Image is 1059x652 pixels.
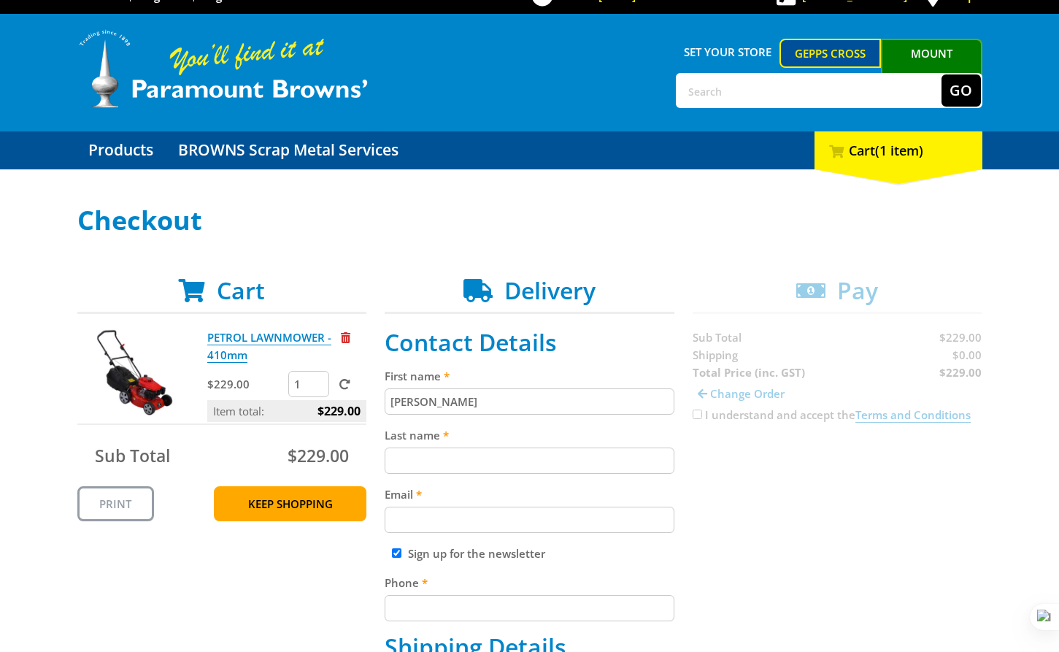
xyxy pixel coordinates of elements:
a: Go to the BROWNS Scrap Metal Services page [167,131,409,169]
span: Set your store [676,39,780,65]
label: Email [385,486,674,503]
img: PETROL LAWNMOWER - 410mm [91,329,179,416]
p: Item total: [207,400,366,422]
label: Sign up for the newsletter [408,546,545,561]
label: Last name [385,426,674,444]
input: Search [677,74,941,107]
h2: Contact Details [385,329,674,356]
span: Delivery [504,275,596,306]
button: Go [941,74,981,107]
p: $229.00 [207,375,285,393]
a: Gepps Cross [779,39,881,68]
span: Sub Total [95,444,170,467]
h1: Checkout [77,206,982,235]
input: Please enter your last name. [385,448,674,474]
a: Go to the Products page [77,131,164,169]
div: Cart [815,131,982,169]
a: Print [77,486,154,521]
img: Paramount Browns' [77,28,369,110]
span: Cart [217,275,265,306]
input: Please enter your email address. [385,507,674,533]
a: PETROL LAWNMOWER - 410mm [207,330,331,363]
input: Please enter your first name. [385,388,674,415]
span: (1 item) [875,142,923,159]
label: First name [385,367,674,385]
a: Keep Shopping [214,486,366,521]
a: Mount [PERSON_NAME] [881,39,982,94]
a: Remove from cart [341,330,350,345]
label: Phone [385,574,674,591]
span: $229.00 [317,400,361,422]
input: Please enter your telephone number. [385,595,674,621]
span: $229.00 [288,444,349,467]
